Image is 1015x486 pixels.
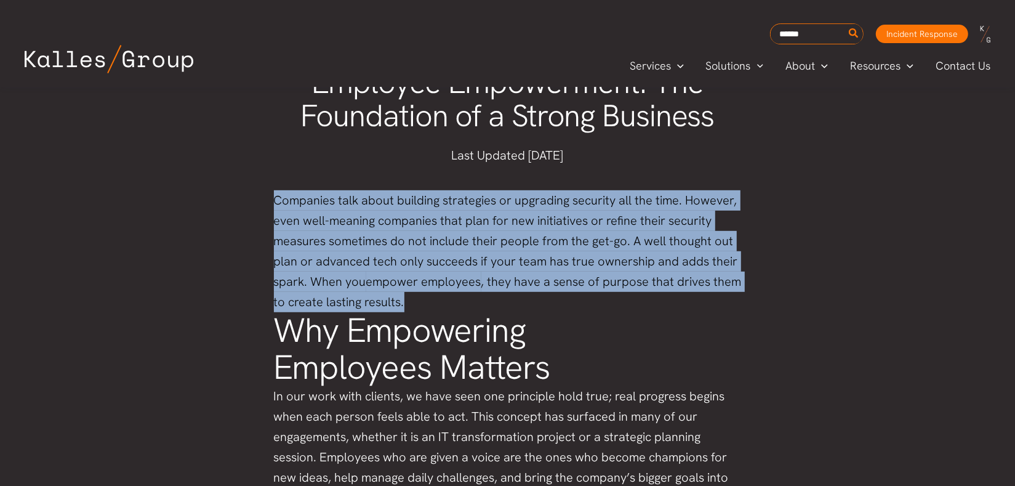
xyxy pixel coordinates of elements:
span: Menu Toggle [815,57,828,75]
a: Incident Response [876,25,968,43]
span: Menu Toggle [751,57,764,75]
img: Kalles Group [25,45,193,73]
span: Menu Toggle [901,57,913,75]
header: Companies talk about building strategies or upgrading security all the time. However, even well-m... [274,190,742,312]
a: ServicesMenu Toggle [619,57,695,75]
a: Contact Us [925,57,1003,75]
a: SolutionsMenu Toggle [695,57,775,75]
a: ResourcesMenu Toggle [839,57,925,75]
span: Solutions [706,57,751,75]
h2: Why Empowering Employees Matters [274,312,742,386]
span: Employee Empowerment: The Foundation of a Strong Business [301,62,715,136]
span: Last Updated [DATE] [452,147,564,163]
span: About [785,57,815,75]
span: Contact Us [936,57,990,75]
span: Services [630,57,671,75]
a: empower employees [366,273,481,290]
span: Menu Toggle [671,57,684,75]
span: Resources [850,57,901,75]
nav: Primary Site Navigation [619,55,1003,76]
a: AboutMenu Toggle [774,57,839,75]
button: Search [846,24,862,44]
